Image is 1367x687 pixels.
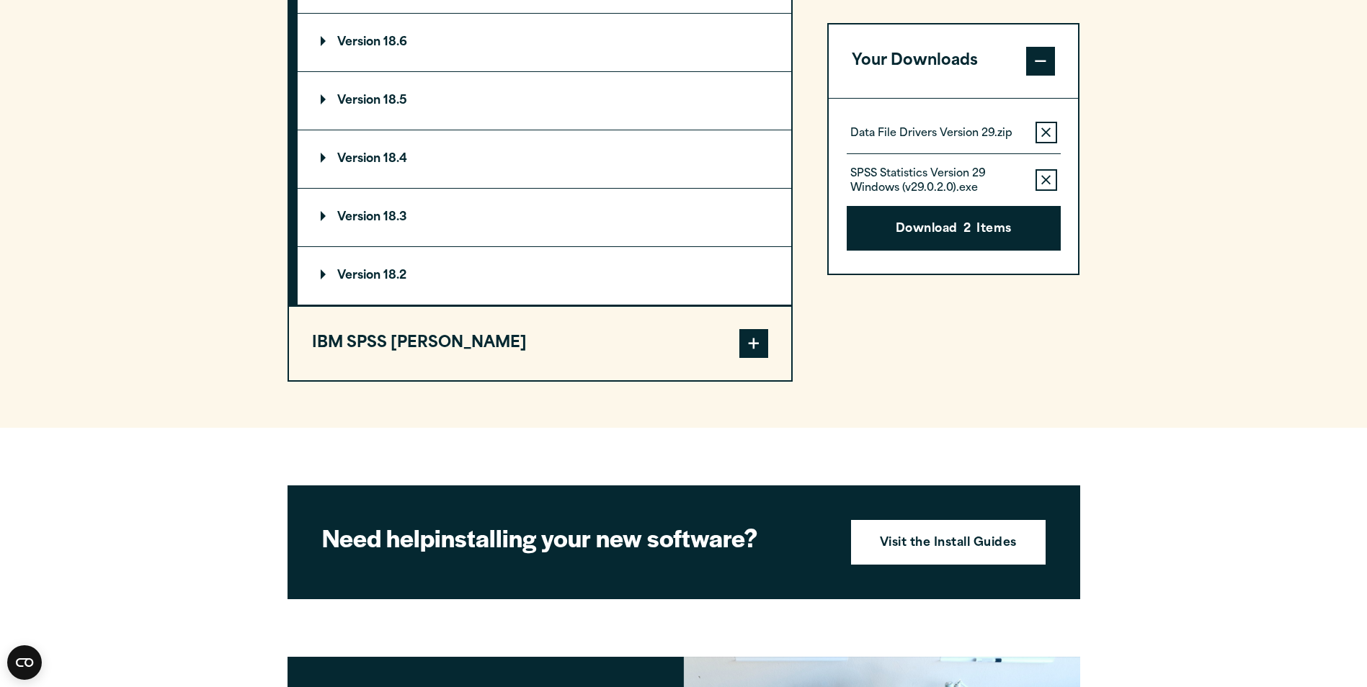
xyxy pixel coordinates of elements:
[851,520,1046,565] a: Visit the Install Guides
[321,37,407,48] p: Version 18.6
[850,127,1012,141] p: Data File Drivers Version 29.zip
[847,207,1061,251] button: Download2Items
[829,24,1079,98] button: Your Downloads
[298,14,791,71] summary: Version 18.6
[829,98,1079,274] div: Your Downloads
[321,270,406,282] p: Version 18.2
[298,189,791,246] summary: Version 18.3
[322,521,827,554] h2: installing your new software?
[321,95,407,107] p: Version 18.5
[880,534,1017,553] strong: Visit the Install Guides
[289,307,791,380] button: IBM SPSS [PERSON_NAME]
[850,167,1024,196] p: SPSS Statistics Version 29 Windows (v29.0.2.0).exe
[7,645,42,680] button: Open CMP widget
[963,221,971,240] span: 2
[321,153,407,165] p: Version 18.4
[298,247,791,305] summary: Version 18.2
[298,72,791,130] summary: Version 18.5
[298,13,791,305] div: IBM SPSS Modeler
[321,212,407,223] p: Version 18.3
[322,520,435,554] strong: Need help
[298,130,791,188] summary: Version 18.4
